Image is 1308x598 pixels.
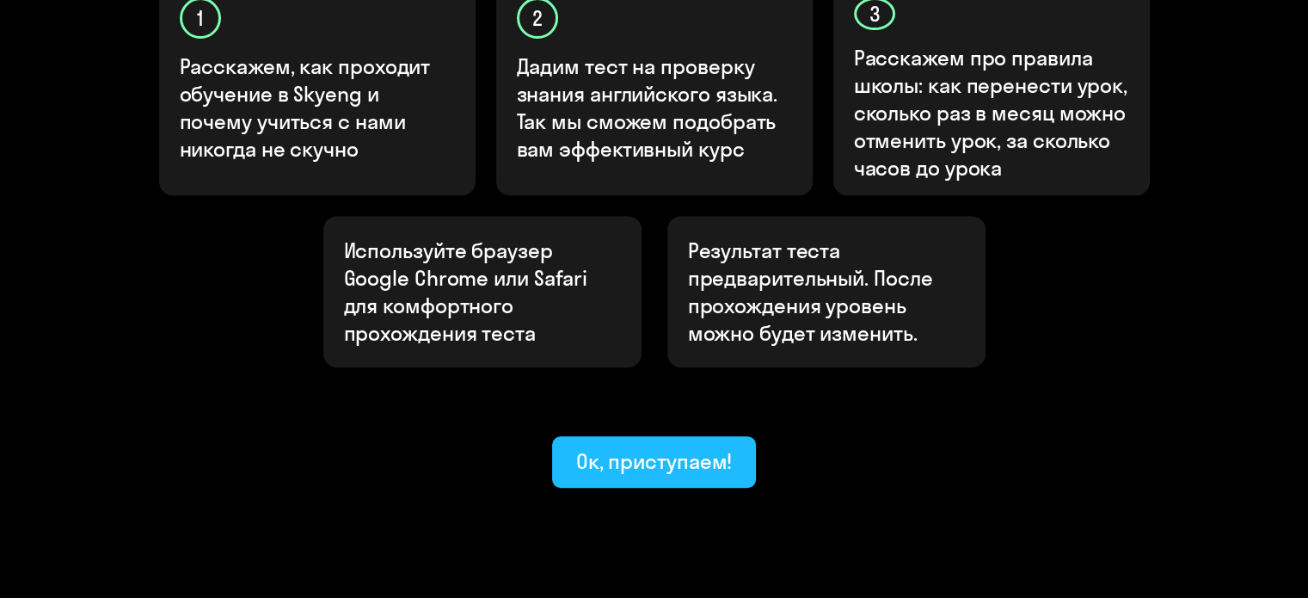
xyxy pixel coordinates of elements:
[517,52,794,163] p: Дадим тест на проверку знания английского языка. Так мы сможем подобрать вам эффективный курс
[552,436,757,488] button: Ок, приступаем!
[688,237,965,347] p: Результат теста предварительный. После прохождения уровень можно будет изменить.
[180,52,457,163] p: Расскажем, как проходит обучение в Skyeng и почему учиться с нами никогда не скучно
[576,447,733,475] div: Ок, приступаем!
[854,44,1131,182] p: Расскажем про правила школы: как перенести урок, сколько раз в месяц можно отменить урок, за скол...
[344,237,621,347] p: Используйте браузер Google Chrome или Safari для комфортного прохождения теста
